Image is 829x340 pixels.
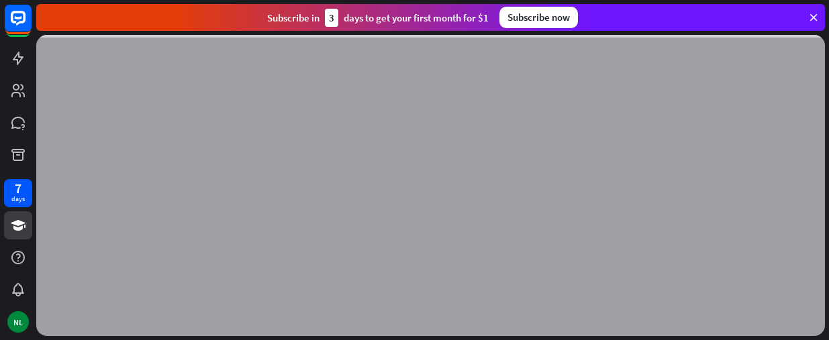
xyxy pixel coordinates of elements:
[267,9,489,27] div: Subscribe in days to get your first month for $1
[7,311,29,333] div: NL
[325,9,338,27] div: 3
[11,194,25,204] div: days
[4,179,32,207] a: 7 days
[15,182,21,194] div: 7
[499,7,578,28] div: Subscribe now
